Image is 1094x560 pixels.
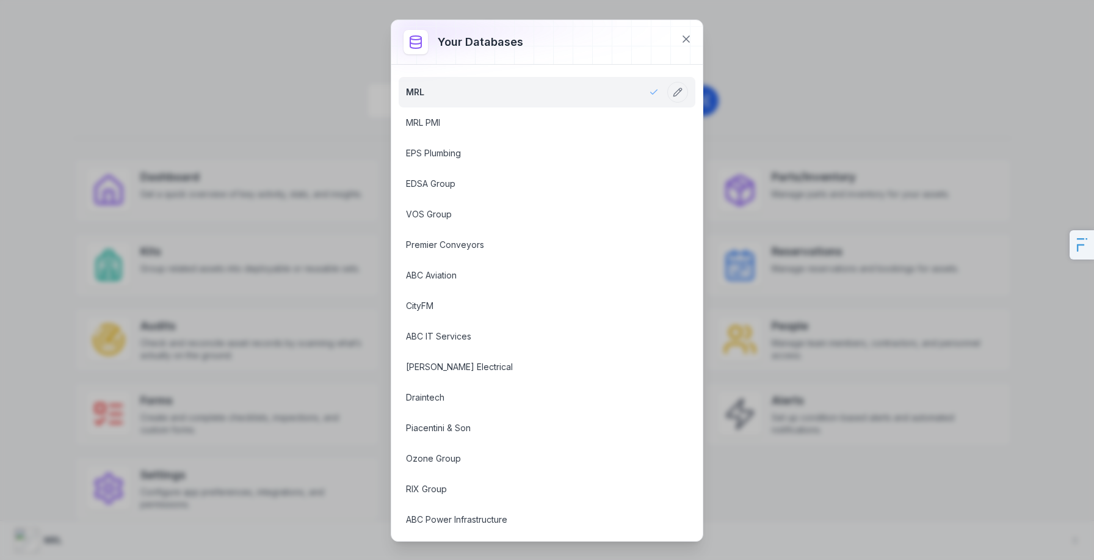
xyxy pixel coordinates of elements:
[406,391,659,404] a: Draintech
[406,483,659,495] a: RIX Group
[406,361,659,373] a: [PERSON_NAME] Electrical
[406,453,659,465] a: Ozone Group
[406,147,659,159] a: EPS Plumbing
[406,208,659,220] a: VOS Group
[406,422,659,434] a: Piacentini & Son
[406,514,659,526] a: ABC Power Infrastructure
[406,330,659,343] a: ABC IT Services
[406,300,659,312] a: CityFM
[406,269,659,282] a: ABC Aviation
[406,178,659,190] a: EDSA Group
[438,34,523,51] h3: Your databases
[406,239,659,251] a: Premier Conveyors
[406,117,659,129] a: MRL PMI
[406,86,659,98] a: MRL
